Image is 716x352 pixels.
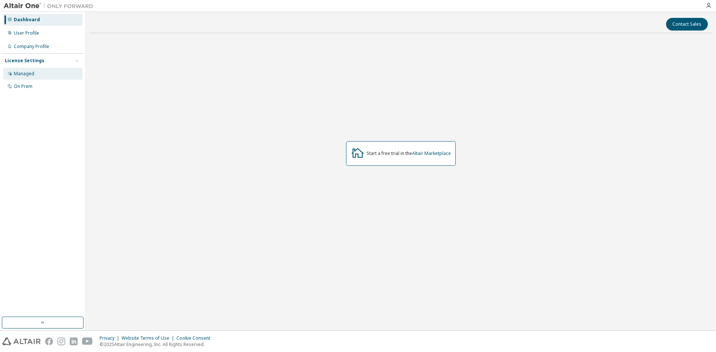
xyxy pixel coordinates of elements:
img: Altair One [4,2,97,10]
img: altair_logo.svg [2,337,41,345]
img: linkedin.svg [70,337,78,345]
p: © 2025 Altair Engineering, Inc. All Rights Reserved. [100,341,215,348]
div: Start a free trial in the [367,150,451,156]
div: Managed [14,71,34,77]
img: facebook.svg [45,337,53,345]
img: instagram.svg [57,337,65,345]
div: License Settings [5,58,44,64]
div: Cookie Consent [176,335,215,341]
div: Website Terms of Use [122,335,176,341]
div: Privacy [100,335,122,341]
button: Contact Sales [666,18,708,31]
a: Altair Marketplace [412,150,451,156]
div: Dashboard [14,17,40,23]
div: On Prem [14,83,32,89]
img: youtube.svg [82,337,93,345]
div: Company Profile [14,44,49,50]
div: User Profile [14,30,39,36]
